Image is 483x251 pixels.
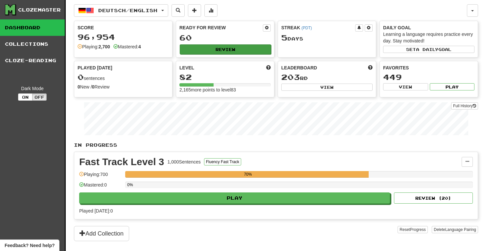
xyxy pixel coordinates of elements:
div: Dark Mode [5,85,60,92]
span: a daily [416,47,438,52]
div: 1,000 Sentences [168,159,201,165]
strong: 0 [92,84,95,89]
button: Add sentence to collection [188,4,201,17]
div: Favorites [383,64,474,71]
div: 2,165 more points to level 83 [179,87,271,93]
button: Fluency Fast Track [204,158,241,165]
button: More stats [204,4,218,17]
strong: 4 [138,44,141,49]
div: 449 [383,73,474,81]
button: View [383,83,428,90]
div: New / Review [78,84,169,90]
div: Mastered: 0 [79,182,122,192]
strong: 0 [78,84,80,89]
a: Full History [451,102,478,110]
span: Level [179,64,194,71]
div: 70% [127,171,368,178]
div: Streak [281,24,355,31]
p: In Progress [74,142,478,148]
button: Search sentences [172,4,185,17]
span: Played [DATE]: 0 [79,208,113,213]
button: Review [180,44,271,54]
div: Clozemaster [18,7,61,13]
button: Add Collection [74,226,129,241]
span: Leaderboard [281,64,317,71]
button: Play [430,83,475,90]
button: On [18,93,33,101]
div: Playing: 700 [79,171,122,182]
span: Language Pairing [445,227,476,232]
div: Daily Goal [383,24,474,31]
div: 60 [179,34,271,42]
div: Mastered: [113,43,141,50]
span: Played [DATE] [78,64,112,71]
div: Fast Track Level 3 [79,157,164,167]
div: Learning a language requires practice every day. Stay motivated! [383,31,474,44]
span: Deutsch / English [98,8,157,13]
button: Seta dailygoal [383,46,474,53]
div: Day s [281,34,373,42]
div: Playing: [78,43,110,50]
div: 96,954 [78,33,169,41]
span: 5 [281,33,287,42]
button: Off [32,93,47,101]
span: Open feedback widget [5,242,55,249]
button: DeleteLanguage Pairing [432,226,478,233]
div: rd [281,73,373,82]
button: Play [79,192,390,204]
a: (PDT) [301,26,312,30]
span: Progress [410,227,426,232]
div: Ready for Review [179,24,263,31]
div: sentences [78,73,169,82]
span: Score more points to level up [266,64,271,71]
strong: 2,700 [99,44,110,49]
span: 203 [281,72,300,82]
button: ResetProgress [398,226,427,233]
span: This week in points, UTC [368,64,373,71]
button: Review (20) [394,192,473,204]
span: 0 [78,72,84,82]
button: Deutsch/English [74,4,168,17]
div: Score [78,24,169,31]
div: 82 [179,73,271,81]
button: View [281,84,373,91]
